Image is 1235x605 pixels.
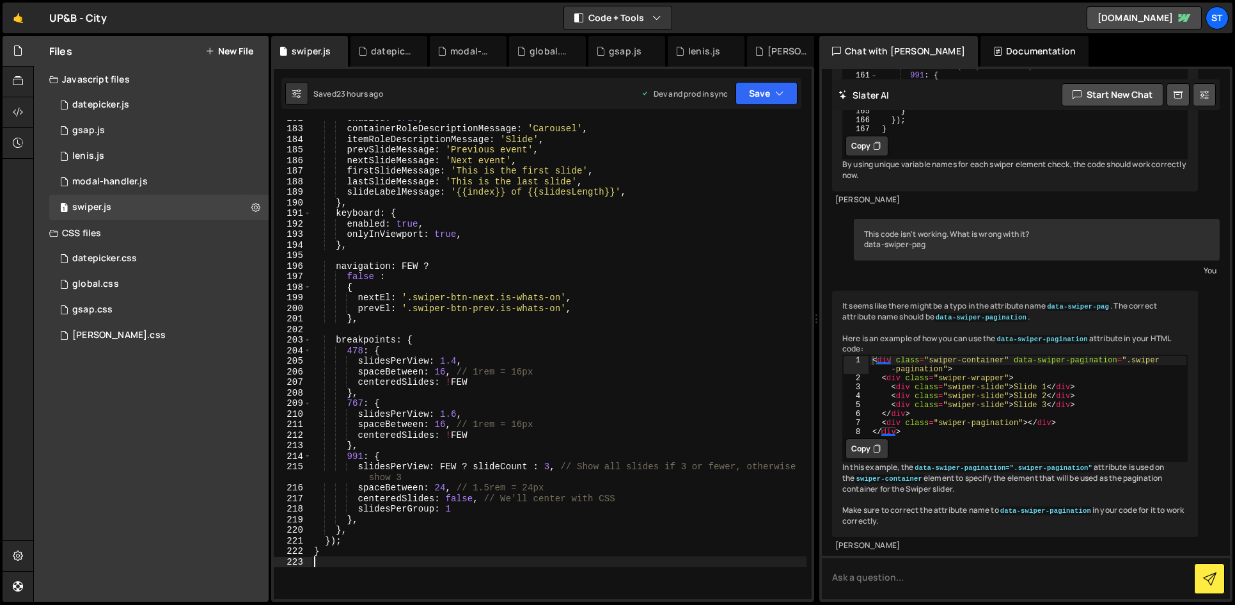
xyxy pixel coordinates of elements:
div: global.css [530,45,570,58]
code: data-swiper-pag [1046,302,1110,311]
div: swiper.js [72,202,111,213]
div: 196 [274,261,311,272]
div: 17139/47297.js [49,118,269,143]
code: data-swiper-pagination [999,506,1092,515]
div: modal-handler.js [450,45,491,58]
div: 6 [844,410,869,419]
div: 188 [274,177,311,188]
div: It seems like there might be a typo in the attribute name . The correct attribute name should be ... [832,291,1198,537]
div: 167 [844,125,878,134]
div: 7 [844,419,869,428]
h2: Files [49,44,72,58]
div: 191 [274,208,311,219]
button: Copy [846,136,888,156]
div: 218 [274,504,311,515]
div: 183 [274,124,311,134]
button: New File [205,46,253,56]
div: gsap.css [72,304,113,316]
div: 184 [274,134,311,145]
div: gsap.js [72,125,105,136]
div: lenis.js [72,150,104,162]
div: 17139/47303.css [49,323,269,348]
div: 211 [274,419,311,430]
span: 1 [60,204,68,214]
div: 17139/48191.js [49,143,269,169]
div: 17139/47296.js [49,92,269,118]
code: data-swiper-pagination=".swiper-pagination" [913,464,1094,472]
div: Javascript files [34,67,269,92]
div: 214 [274,451,311,462]
div: 199 [274,293,311,303]
div: CSS files [34,220,269,246]
div: datepicker.js [72,99,129,111]
div: 221 [274,536,311,547]
div: [PERSON_NAME].css [767,45,808,58]
div: This code isn't working. What is wrong with it? data-swiper-pag [854,219,1220,261]
div: lenis.js [688,45,720,58]
div: 215 [274,462,311,483]
div: 189 [274,187,311,198]
div: 17139/47302.css [49,297,269,323]
div: 3 [844,383,869,392]
div: 186 [274,156,311,166]
div: [PERSON_NAME] [835,195,1195,206]
div: 208 [274,388,311,399]
a: st [1206,6,1229,29]
code: data-swiper-pagination [934,313,1028,322]
div: 204 [274,346,311,357]
div: 200 [274,303,311,314]
h2: Slater AI [838,89,890,101]
div: datepicker.js [371,45,412,58]
div: Chat with [PERSON_NAME] [819,36,978,67]
div: 194 [274,240,311,251]
button: Save [735,82,798,105]
div: [PERSON_NAME].css [72,330,166,341]
div: 1 [844,356,869,374]
div: You [857,264,1216,277]
div: 190 [274,198,311,209]
div: 198 [274,282,311,293]
div: 216 [274,483,311,494]
div: swiper.js [49,195,269,220]
div: 185 [274,145,311,156]
div: 207 [274,377,311,388]
div: 213 [274,440,311,451]
div: 165 [844,107,878,116]
div: 166 [844,116,878,125]
div: 17139/47298.js [49,169,269,195]
div: 23 hours ago [336,88,383,99]
div: 2 [844,374,869,383]
div: 223 [274,557,311,568]
div: 187 [274,166,311,177]
code: swiper-container [854,474,923,483]
div: [PERSON_NAME] [835,540,1195,551]
button: Start new chat [1062,83,1163,106]
div: 201 [274,314,311,325]
div: 192 [274,219,311,230]
div: 202 [274,325,311,335]
div: 222 [274,546,311,557]
div: 161 [844,71,878,80]
div: 17139/47301.css [49,271,269,297]
div: 8 [844,428,869,437]
div: UP&B - City [49,10,107,26]
div: datepicker.css [72,253,137,264]
div: 195 [274,250,311,261]
a: [DOMAIN_NAME] [1087,6,1202,29]
div: 4 [844,392,869,401]
div: 212 [274,430,311,441]
div: Saved [313,88,383,99]
div: 5 [844,401,869,410]
div: 206 [274,367,311,378]
div: 197 [274,271,311,282]
div: Documentation [980,36,1089,67]
div: global.css [72,278,119,290]
div: 217 [274,494,311,504]
div: 209 [274,398,311,409]
div: 193 [274,229,311,240]
div: swiper.js [292,45,331,58]
div: gsap.js [609,45,641,58]
div: 17139/47300.css [49,246,269,271]
a: 🤙 [3,3,34,33]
